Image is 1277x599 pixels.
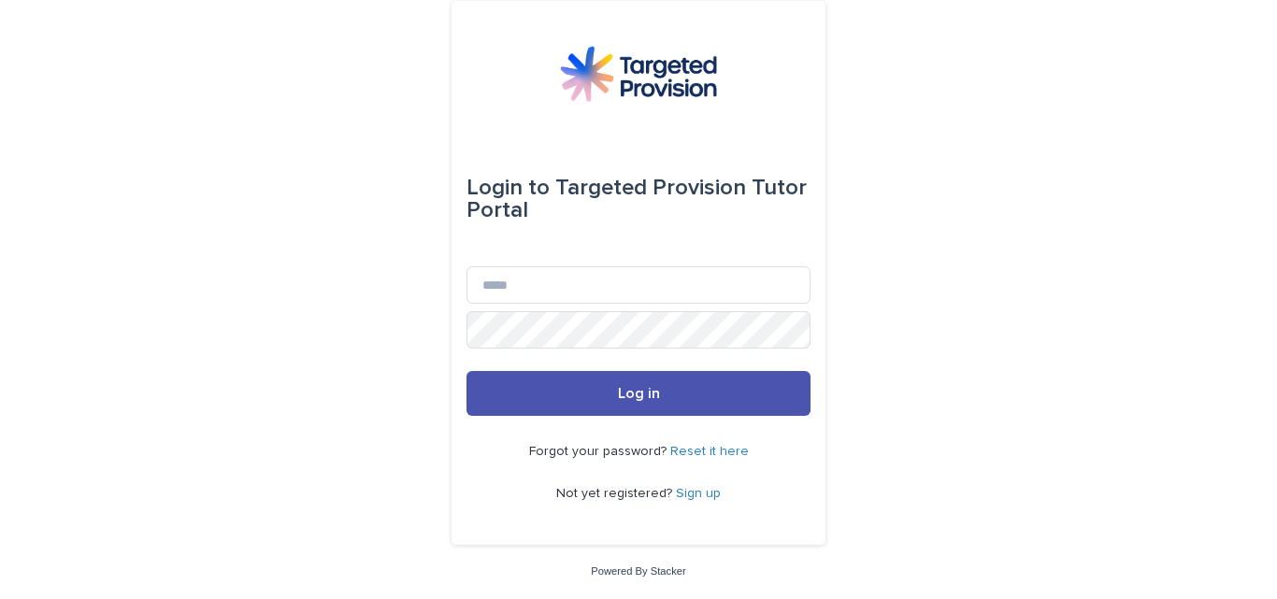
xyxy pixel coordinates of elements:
[560,46,717,102] img: M5nRWzHhSzIhMunXDL62
[556,487,676,500] span: Not yet registered?
[591,565,685,577] a: Powered By Stacker
[618,386,660,401] span: Log in
[529,445,670,458] span: Forgot your password?
[466,177,550,199] span: Login to
[466,371,811,416] button: Log in
[670,445,749,458] a: Reset it here
[676,487,721,500] a: Sign up
[466,162,811,236] div: Targeted Provision Tutor Portal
